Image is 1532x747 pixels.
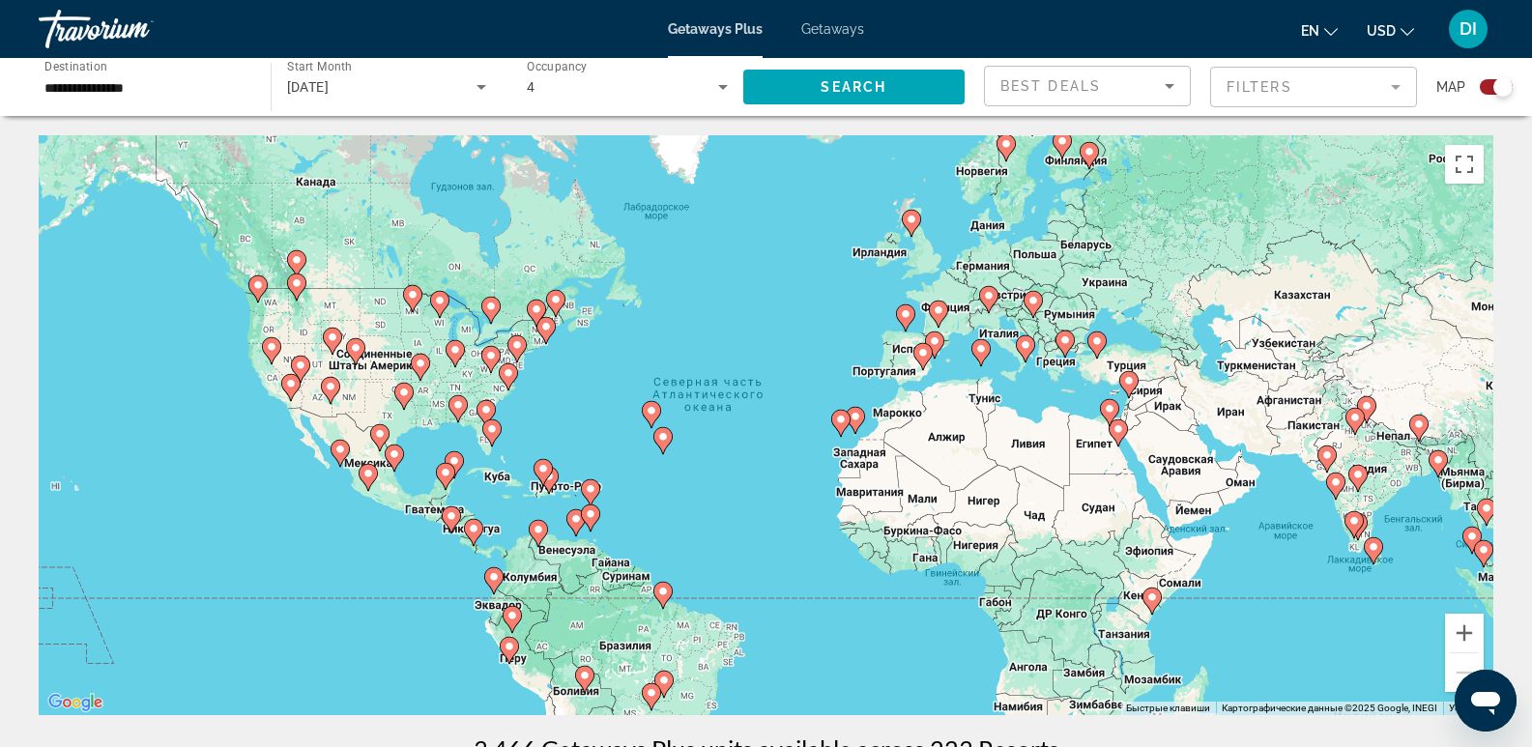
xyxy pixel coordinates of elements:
a: Travorium [39,4,232,54]
button: Включить полноэкранный режим [1445,145,1484,184]
span: USD [1367,23,1396,39]
span: 4 [527,79,535,95]
a: Условия (ссылка откроется в новой вкладке) [1449,703,1488,713]
span: en [1301,23,1319,39]
span: Start Month [287,60,352,73]
span: Best Deals [1000,78,1101,94]
a: Getaways [801,21,864,37]
button: Увеличить [1445,614,1484,652]
img: Google [43,690,107,715]
span: Occupancy [527,60,588,73]
button: User Menu [1443,9,1493,49]
mat-select: Sort by [1000,74,1174,98]
span: Map [1436,73,1465,101]
button: Search [743,70,966,104]
button: Change language [1301,16,1338,44]
span: Destination [44,59,107,72]
span: Search [821,79,886,95]
span: Картографические данные ©2025 Google, INEGI [1222,703,1437,713]
span: [DATE] [287,79,330,95]
button: Change currency [1367,16,1414,44]
button: Быстрые клавиши [1126,702,1210,715]
iframe: Кнопка запуска окна обмена сообщениями [1455,670,1517,732]
span: DI [1460,19,1477,39]
button: Filter [1210,66,1417,108]
a: Getaways Plus [668,21,763,37]
a: Открыть эту область в Google Картах (в новом окне) [43,690,107,715]
button: Уменьшить [1445,653,1484,692]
